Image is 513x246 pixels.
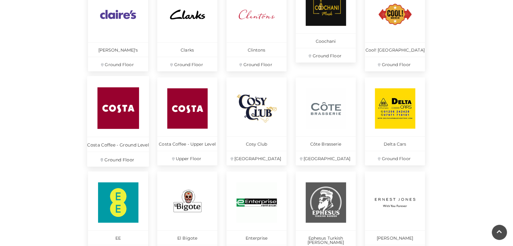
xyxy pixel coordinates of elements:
[365,136,425,151] p: Delta Cars
[157,57,217,71] p: Ground Floor
[87,152,149,167] p: Ground Floor
[296,48,356,62] p: Ground Floor
[157,136,217,151] p: Costa Coffee - Upper Level
[226,136,287,151] p: Cosy Club
[226,57,287,71] p: Ground Floor
[88,57,148,71] p: Ground Floor
[365,230,425,245] p: [PERSON_NAME]
[87,76,149,167] a: Costa Coffee - Ground Level Ground Floor
[226,151,287,165] p: [GEOGRAPHIC_DATA]
[365,77,425,165] a: Delta Cars Ground Floor
[365,57,425,71] p: Ground Floor
[296,136,356,151] p: Côte Brasserie
[157,77,217,165] a: Costa Coffee - Upper Level Upper Floor
[226,77,287,165] a: Cosy Club [GEOGRAPHIC_DATA]
[157,151,217,165] p: Upper Floor
[296,33,356,48] p: Coochani
[365,42,425,57] p: Cool! [GEOGRAPHIC_DATA]
[365,151,425,165] p: Ground Floor
[296,151,356,165] p: [GEOGRAPHIC_DATA]
[87,136,149,151] p: Costa Coffee - Ground Level
[88,230,148,245] p: EE
[157,230,217,245] p: El Bigote
[88,42,148,57] p: [PERSON_NAME]'s
[226,230,287,245] p: Enterprise
[157,42,217,57] p: Clarks
[226,42,287,57] p: Clintons
[296,77,356,165] a: Côte Brasserie [GEOGRAPHIC_DATA]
